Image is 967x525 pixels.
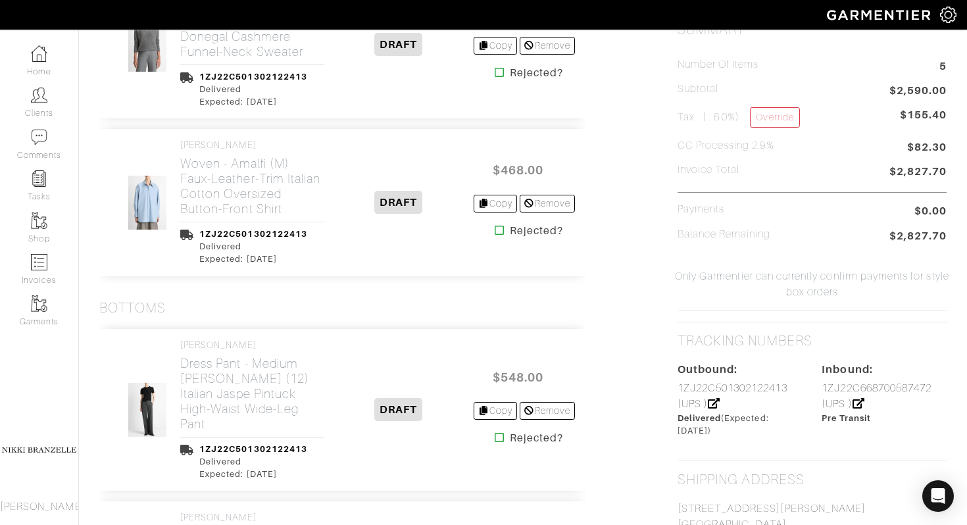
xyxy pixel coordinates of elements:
[520,195,574,213] a: Remove
[479,156,558,184] span: $468.00
[474,37,518,55] a: Copy
[678,22,947,38] h2: Summary
[180,356,324,432] h2: Dress Pant - Medium [PERSON_NAME] (12) Italian Jaspe Pintuck High-Waist Wide-Leg Pant
[678,164,740,176] h5: Invoice Total
[199,83,307,95] div: Delivered
[31,129,47,145] img: comment-icon-a0a6a9ef722e966f86d9cbdc48e553b5cf19dbc54f86b18d962a5391bc8f6eb6.png
[510,223,563,239] strong: Rejected?
[889,164,947,182] span: $2,827.70
[678,203,724,216] h5: Payments
[180,156,324,216] h2: Woven - Amalfi (M) Faux-Leather-Trim Italian Cotton Oversized Button-Front Shirt
[474,195,518,213] a: Copy
[199,444,307,454] a: 1ZJ22C501302122413
[907,139,947,157] span: $82.30
[474,402,518,420] a: Copy
[180,339,324,432] a: [PERSON_NAME] Dress Pant - Medium [PERSON_NAME] (12)Italian Jaspe Pintuck High-Waist Wide-Leg Pant
[678,139,774,152] h5: CC Processing 2.9%
[199,229,307,239] a: 1ZJ22C501302122413
[678,412,803,437] div: (Expected: [DATE])
[128,17,168,72] img: CS8X8oWxWdmVUdprE91fEror
[199,240,307,253] div: Delivered
[374,191,422,214] span: DRAFT
[750,107,799,128] a: Override
[678,362,803,378] div: Outbound:
[199,72,307,82] a: 1ZJ22C501302122413
[914,203,947,219] span: $0.00
[510,65,563,81] strong: Rejected?
[822,362,947,378] div: Inbound:
[180,139,324,216] a: [PERSON_NAME] Woven - Amalfi (M)Faux-Leather-Trim Italian Cotton Oversized Button-Front Shirt
[922,480,954,512] div: Open Intercom Messenger
[940,7,956,23] img: gear-icon-white-bd11855cb880d31180b6d7d6211b90ccbf57a29d726f0c71d8c61bd08dd39cc2.png
[128,175,168,230] img: 2i4Gz9Ybt2oBRPFhKe1FnXwh
[180,139,324,151] h4: [PERSON_NAME]
[31,87,47,103] img: clients-icon-6bae9207a08558b7cb47a8932f037763ab4055f8c8b6bfacd5dc20c3e0201464.png
[199,95,307,108] div: Expected: [DATE]
[510,430,563,446] strong: Rejected?
[99,300,166,316] h3: Bottoms
[678,83,718,95] h5: Subtotal
[31,295,47,312] img: garments-icon-b7da505a4dc4fd61783c78ac3ca0ef83fa9d6f193b1c9dc38574b1d14d53ca28.png
[31,170,47,187] img: reminder-icon-8004d30b9f0a5d33ae49ab947aed9ed385cf756f9e5892f1edd6e32f2345188e.png
[128,382,168,438] img: thJc8dPDC2HLAaJhTA4dWjpd
[678,228,771,241] h5: Balance Remaining
[678,59,759,71] h5: Number of Items
[678,382,787,410] a: 1ZJ22C501302122413 (UPS )
[199,253,307,265] div: Expected: [DATE]
[374,33,422,56] span: DRAFT
[822,413,871,423] span: Pre Transit
[479,363,558,391] span: $548.00
[889,228,947,246] span: $2,827.70
[678,472,805,488] h2: Shipping Address
[822,382,931,410] a: 1ZJ22C668700587472 (UPS )
[674,268,950,300] span: Only Garmentier can currently confirm payments for style box orders
[374,398,422,421] span: DRAFT
[199,455,307,468] div: Delivered
[180,512,324,523] h4: [PERSON_NAME]
[939,59,947,76] span: 5
[31,45,47,62] img: dashboard-icon-dbcd8f5a0b271acd01030246c82b418ddd0df26cd7fceb0bd07c9910d44c42f6.png
[180,339,324,351] h4: [PERSON_NAME]
[678,333,813,349] h2: Tracking numbers
[520,402,574,420] a: Remove
[31,213,47,229] img: garments-icon-b7da505a4dc4fd61783c78ac3ca0ef83fa9d6f193b1c9dc38574b1d14d53ca28.png
[31,254,47,270] img: orders-icon-0abe47150d42831381b5fb84f609e132dff9fe21cb692f30cb5eec754e2cba89.png
[199,468,307,480] div: Expected: [DATE]
[889,83,947,101] span: $2,590.00
[678,107,800,128] h5: Tax ( : 6.0%)
[520,37,574,55] a: Remove
[820,3,940,26] img: garmentier-logo-header-white-b43fb05a5012e4ada735d5af1a66efaba907eab6374d6393d1fbf88cb4ef424d.png
[900,107,947,123] span: $155.40
[678,413,721,423] span: Delivered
